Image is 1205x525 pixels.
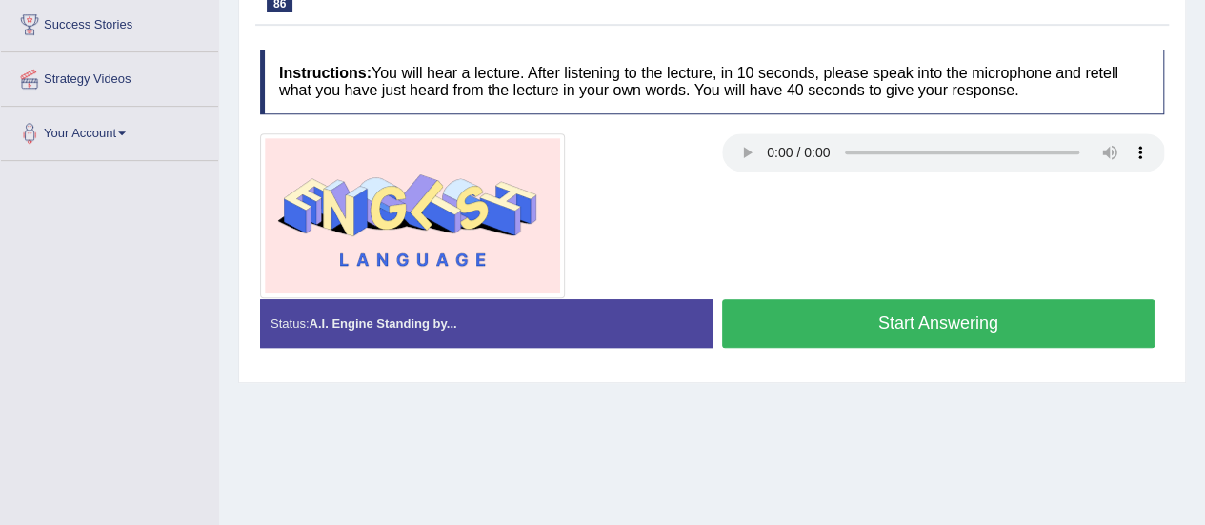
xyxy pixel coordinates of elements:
div: Status: [260,299,713,348]
a: Your Account [1,107,218,154]
a: Strategy Videos [1,52,218,100]
button: Start Answering [722,299,1155,348]
strong: A.I. Engine Standing by... [309,316,456,331]
h4: You will hear a lecture. After listening to the lecture, in 10 seconds, please speak into the mic... [260,50,1164,113]
b: Instructions: [279,65,372,81]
